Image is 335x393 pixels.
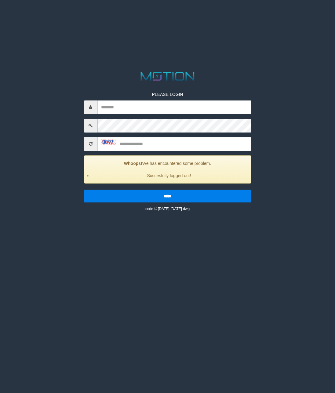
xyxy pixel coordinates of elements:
[138,71,197,82] img: MOTION_logo.png
[100,139,116,145] img: captcha
[145,207,190,211] small: code © [DATE]-[DATE] dwg
[124,161,142,166] strong: Whoops!
[84,155,251,184] div: We has encountered some problem.
[92,173,246,179] li: Succesfully logged out!
[84,91,251,97] p: PLEASE LOGIN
